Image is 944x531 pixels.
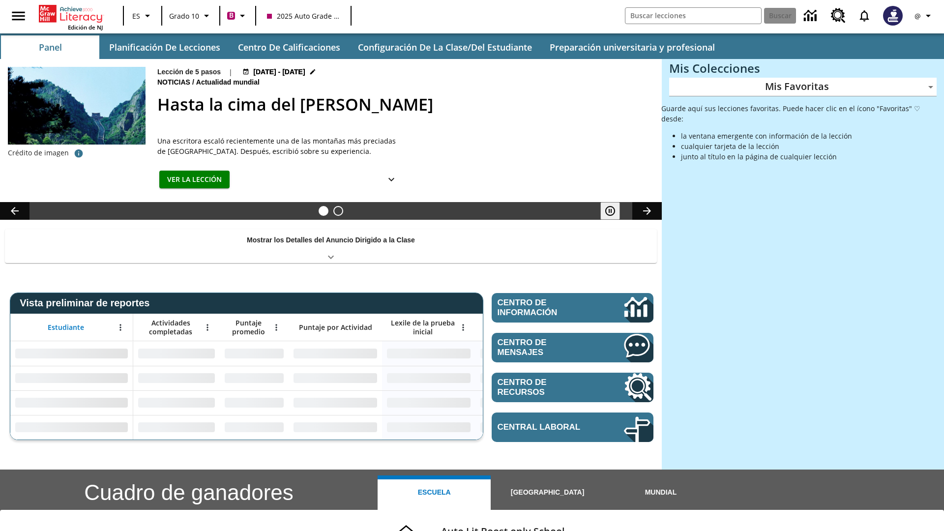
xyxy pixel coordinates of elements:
[196,77,262,88] span: Actualidad mundial
[133,366,220,390] div: Sin datos,
[600,202,630,220] div: Pausar
[133,390,220,415] div: Sin datos,
[498,422,594,432] span: Central laboral
[1,35,99,59] button: Panel
[378,475,491,510] button: Escuela
[492,333,653,362] a: Centro de mensajes
[39,4,103,24] a: Portada
[491,475,604,510] button: [GEOGRAPHIC_DATA]
[68,24,103,31] span: Edición de NJ
[498,378,594,397] span: Centro de recursos
[825,2,852,29] a: Centro de recursos, Se abrirá en una pestaña nueva.
[4,1,33,30] button: Abrir el menú lateral
[127,7,158,25] button: Lenguaje: ES, Selecciona un idioma
[157,92,650,117] h2: Hasta la cima del monte Tai
[220,415,289,440] div: Sin datos,
[681,141,937,151] li: cualquier tarjeta de la lección
[138,319,203,336] span: Actividades completadas
[48,323,84,332] span: Estudiante
[914,11,921,21] span: @
[133,341,220,366] div: Sin datos,
[669,78,937,96] div: Mis Favoritas
[225,319,272,336] span: Puntaje promedio
[229,67,233,77] span: |
[132,11,140,21] span: ES
[133,415,220,440] div: Sin datos,
[220,366,289,390] div: Sin datos,
[165,7,216,25] button: Grado: Grado 10, Elige un grado
[247,235,415,245] p: Mostrar los Detalles del Anuncio Dirigido a la Clase
[492,373,653,402] a: Centro de recursos, Se abrirá en una pestaña nueva.
[625,8,761,24] input: Buscar campo
[223,7,252,25] button: Boost El color de la clase es rojo violeta. Cambiar el color de la clase.
[498,298,590,318] span: Centro de información
[382,171,401,189] button: Ver más
[877,3,909,29] button: Escoja un nuevo avatar
[220,390,289,415] div: Sin datos,
[20,297,154,309] span: Vista preliminar de reportes
[475,415,569,440] div: Sin datos,
[39,3,103,31] div: Portada
[798,2,825,29] a: Centro de información
[157,67,221,77] p: Lección de 5 pasos
[661,103,937,124] p: Guarde aquí sus lecciones favoritas. Puede hacer clic en el ícono "Favoritas" ♡ desde:
[475,341,569,366] div: Sin datos,
[253,67,305,77] span: [DATE] - [DATE]
[498,338,594,357] span: Centro de mensajes
[333,206,343,216] button: Diapositiva 2 Definiendo el propósito del Gobierno
[269,320,284,335] button: Abrir menú
[350,35,540,59] button: Configuración de la clase/del estudiante
[220,341,289,366] div: Sin datos,
[157,136,403,156] div: Una escritora escaló recientemente una de las montañas más preciadas de [GEOGRAPHIC_DATA]. Despué...
[492,293,653,323] a: Centro de información
[113,320,128,335] button: Abrir menú
[8,67,146,145] img: 6000 escalones de piedra para escalar el Monte Tai en la campiña china
[157,77,192,88] span: Noticias
[852,3,877,29] a: Notificaciones
[101,35,228,59] button: Planificación de lecciones
[229,9,234,22] span: B
[604,475,717,510] button: Mundial
[909,7,940,25] button: Perfil/Configuración
[299,323,372,332] span: Puntaje por Actividad
[319,206,328,216] button: Diapositiva 1 Hasta la cima del monte Tai
[492,413,653,442] a: Central laboral
[681,131,937,141] li: la ventana emergente con información de la lección
[157,136,403,156] span: Una escritora escaló recientemente una de las montañas más preciadas de China. Después, escribió ...
[200,320,215,335] button: Abrir menú
[632,202,662,220] button: Carrusel de lecciones, seguir
[8,148,69,158] p: Crédito de imagen
[192,78,194,86] span: /
[387,319,459,336] span: Lexile de la prueba inicial
[883,6,903,26] img: Avatar
[169,11,199,21] span: Grado 10
[69,145,88,162] button: Crédito de foto e imágenes relacionadas: Dominio público/Charlie Fong
[267,11,340,21] span: 2025 Auto Grade 10
[542,35,723,59] button: Preparación universitaria y profesional
[230,35,348,59] button: Centro de calificaciones
[5,229,657,263] div: Mostrar los Detalles del Anuncio Dirigido a la Clase
[669,61,937,75] h3: Mis Colecciones
[681,151,937,162] li: junto al título en la página de cualquier lección
[456,320,471,335] button: Abrir menú
[600,202,620,220] button: Pausar
[240,67,318,77] button: 22 jul - 30 jun Elegir fechas
[475,366,569,390] div: Sin datos,
[159,171,230,189] button: Ver la lección
[475,390,569,415] div: Sin datos,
